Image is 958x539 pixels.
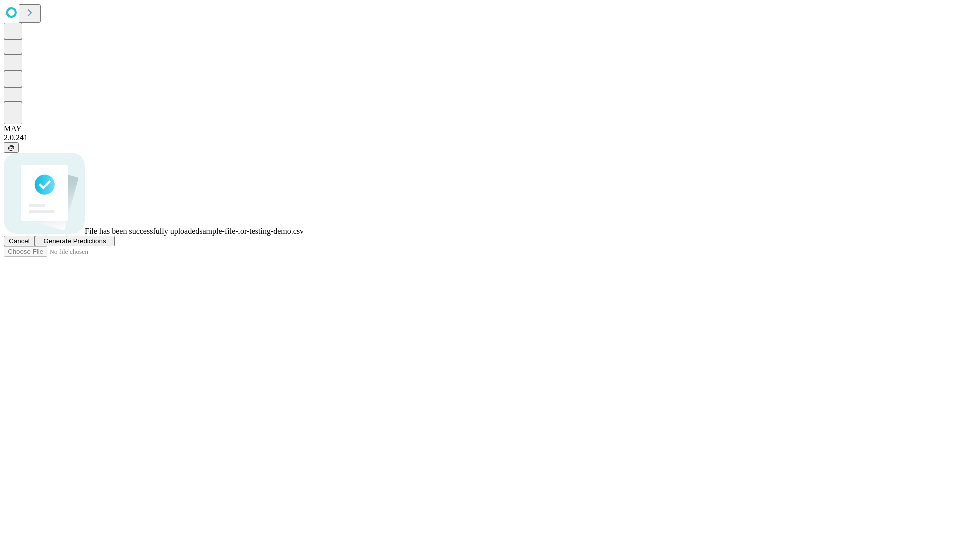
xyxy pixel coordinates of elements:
span: Generate Predictions [43,237,106,245]
div: 2.0.241 [4,133,954,142]
button: Generate Predictions [35,236,115,246]
span: sample-file-for-testing-demo.csv [199,227,304,235]
div: MAY [4,124,954,133]
button: Cancel [4,236,35,246]
span: File has been successfully uploaded [85,227,199,235]
span: @ [8,144,15,151]
span: Cancel [9,237,30,245]
button: @ [4,142,19,153]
